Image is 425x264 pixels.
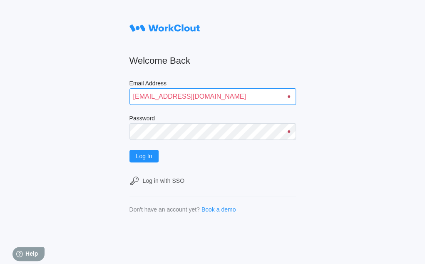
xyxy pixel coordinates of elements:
[129,115,296,123] label: Password
[129,206,200,213] div: Don't have an account yet?
[201,206,236,213] a: Book a demo
[136,153,152,159] span: Log In
[129,150,159,162] button: Log In
[129,88,296,105] input: Enter your email
[129,80,296,88] label: Email Address
[129,176,296,186] a: Log in with SSO
[143,177,184,184] div: Log in with SSO
[129,55,296,67] h2: Welcome Back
